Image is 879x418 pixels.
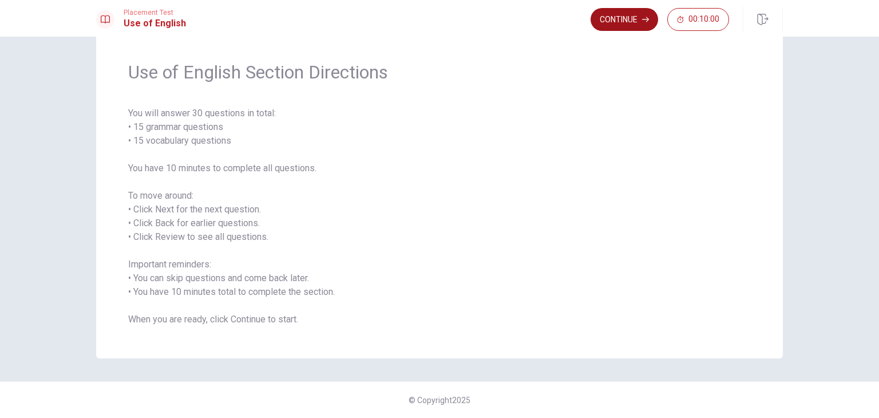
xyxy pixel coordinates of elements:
[128,61,751,84] span: Use of English Section Directions
[124,9,186,17] span: Placement Test
[667,8,729,31] button: 00:10:00
[591,8,658,31] button: Continue
[128,107,751,326] span: You will answer 30 questions in total: • 15 grammar questions • 15 vocabulary questions You have ...
[688,15,719,24] span: 00:10:00
[124,17,186,30] h1: Use of English
[409,396,470,405] span: © Copyright 2025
